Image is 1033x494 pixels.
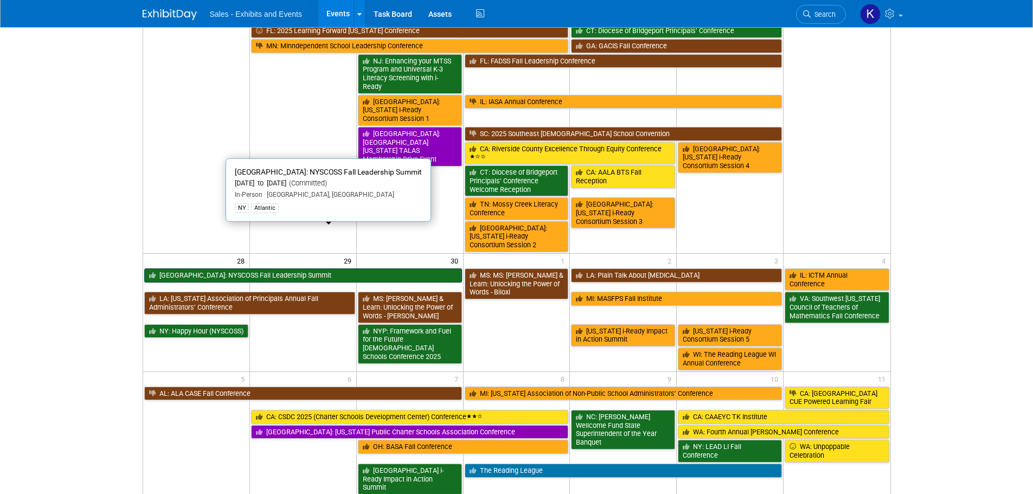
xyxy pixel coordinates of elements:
span: 2 [666,254,676,267]
a: LA: [US_STATE] Association of Principals Annual Fall Administrators’ Conference [144,292,355,314]
a: CA: Riverside County Excellence Through Equity Conference [465,142,676,164]
a: CA: CSDC 2025 (Charter Schools Development Center) Conference [251,410,569,424]
span: 1 [560,254,569,267]
a: [GEOGRAPHIC_DATA]: [US_STATE] Public Charter Schools Association Conference [251,425,569,439]
span: 30 [450,254,463,267]
span: 28 [236,254,249,267]
a: [GEOGRAPHIC_DATA]: [US_STATE] i-Ready Consortium Session 3 [571,197,675,228]
a: FL: 2025 Learning Forward [US_STATE] Conference [251,24,569,38]
a: NC: [PERSON_NAME] Wellcome Fund State Superintendent of the Year Banquet [571,410,675,450]
a: CA: CAAEYC TK Institute [678,410,889,424]
a: [GEOGRAPHIC_DATA]: [GEOGRAPHIC_DATA][US_STATE] TALAS Membership Drive Event [358,127,462,166]
a: CA: AALA BTS Fall Reception [571,165,675,188]
a: [GEOGRAPHIC_DATA]: NYSCOSS Fall Leadership Summit [144,268,462,283]
a: [GEOGRAPHIC_DATA]: [US_STATE] i-Ready Consortium Session 2 [465,221,569,252]
a: LA: Plain Talk About [MEDICAL_DATA] [571,268,782,283]
div: Atlantic [251,203,279,213]
a: CT: Diocese of Bridgeport Principals’ Conference [571,24,782,38]
span: [GEOGRAPHIC_DATA], [GEOGRAPHIC_DATA] [262,191,394,198]
a: MI: [US_STATE] Association of Non-Public School Administrators’ Conference [465,387,782,401]
a: IL: IASA Annual Conference [465,95,782,109]
a: WI: The Reading League WI Annual Conference [678,348,782,370]
a: MS: [PERSON_NAME] & Learn: Unlocking the Power of Words - [PERSON_NAME] [358,292,462,323]
a: VA: Southwest [US_STATE] Council of Teachers of Mathematics Fall Conference [785,292,889,323]
span: 9 [666,372,676,386]
a: NY: Happy Hour (NYSCOSS) [144,324,248,338]
span: 4 [881,254,890,267]
a: NY: LEAD LI Fall Conference [678,440,782,462]
span: 5 [240,372,249,386]
span: 11 [877,372,890,386]
img: ExhibitDay [143,9,197,20]
span: 7 [453,372,463,386]
img: Kara Haven [860,4,881,24]
a: AL: ALA CASE Fall Conference [144,387,462,401]
span: Sales - Exhibits and Events [210,10,302,18]
div: NY [235,203,249,213]
a: CA: [GEOGRAPHIC_DATA] CUE Powered Learning Fair [785,387,889,409]
a: [GEOGRAPHIC_DATA]: [US_STATE] i-Ready Consortium Session 1 [358,95,462,126]
a: CT: Diocese of Bridgeport Principals’ Conference Welcome Reception [465,165,569,196]
a: GA: GACIS Fall Conference [571,39,782,53]
a: WA: Unpoppable Celebration [785,440,889,462]
a: MI: MASFPS Fall Institute [571,292,782,306]
a: The Reading League [465,464,782,478]
a: NYP: Framework and Fuel for the Future [DEMOGRAPHIC_DATA] Schools Conference 2025 [358,324,462,364]
a: SC: 2025 Southeast [DEMOGRAPHIC_DATA] School Convention [465,127,782,141]
a: NJ: Enhancing your MTSS Program and Universal K-3 Literacy Screening with i-Ready [358,54,462,94]
div: [DATE] to [DATE] [235,179,422,188]
a: MS: MS: [PERSON_NAME] & Learn: Unlocking the Power of Words - Biloxi [465,268,569,299]
a: WA: Fourth Annual [PERSON_NAME] Conference [678,425,889,439]
a: IL: ICTM Annual Conference [785,268,889,291]
span: 3 [773,254,783,267]
a: MN: Minndependent School Leadership Conference [251,39,569,53]
a: Search [796,5,846,24]
span: (Committed) [286,179,327,187]
span: Search [811,10,836,18]
span: 8 [560,372,569,386]
a: OH: BASA Fall Conference [358,440,569,454]
a: FL: FADSS Fall Leadership Conference [465,54,782,68]
a: [US_STATE] i-Ready Consortium Session 5 [678,324,782,347]
a: [US_STATE] i-Ready Impact in Action Summit [571,324,675,347]
span: In-Person [235,191,262,198]
span: [GEOGRAPHIC_DATA]: NYSCOSS Fall Leadership Summit [235,168,422,176]
span: 29 [343,254,356,267]
a: TN: Mossy Creek Literacy Conference [465,197,569,220]
span: 6 [347,372,356,386]
a: [GEOGRAPHIC_DATA]: [US_STATE] i-Ready Consortium Session 4 [678,142,782,173]
span: 10 [769,372,783,386]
